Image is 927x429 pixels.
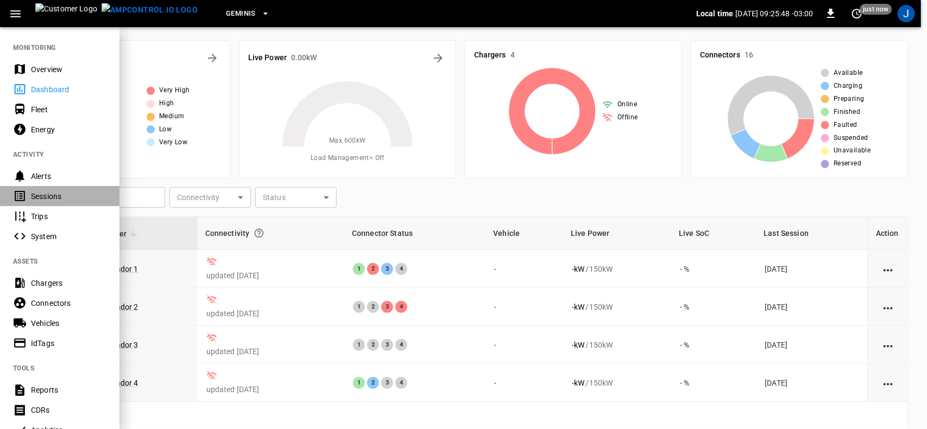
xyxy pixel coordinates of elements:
div: Energy [31,124,106,135]
div: Vehicles [31,318,106,329]
div: IdTags [31,338,106,349]
img: Customer Logo [35,3,97,24]
div: CDRs [31,405,106,415]
div: Connectors [31,298,106,309]
div: Overview [31,64,106,75]
p: [DATE] 09:25:48 -03:00 [736,8,814,19]
button: set refresh interval [848,5,866,22]
div: Sessions [31,191,106,202]
div: System [31,231,106,242]
span: Geminis [226,8,256,20]
div: Reports [31,385,106,395]
img: ampcontrol.io logo [102,3,198,17]
div: Alerts [31,171,106,182]
p: Local time [696,8,734,19]
div: Chargers [31,278,106,289]
div: Dashboard [31,84,106,95]
span: just now [860,4,892,15]
div: Trips [31,211,106,222]
div: Fleet [31,104,106,115]
div: profile-icon [898,5,915,22]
